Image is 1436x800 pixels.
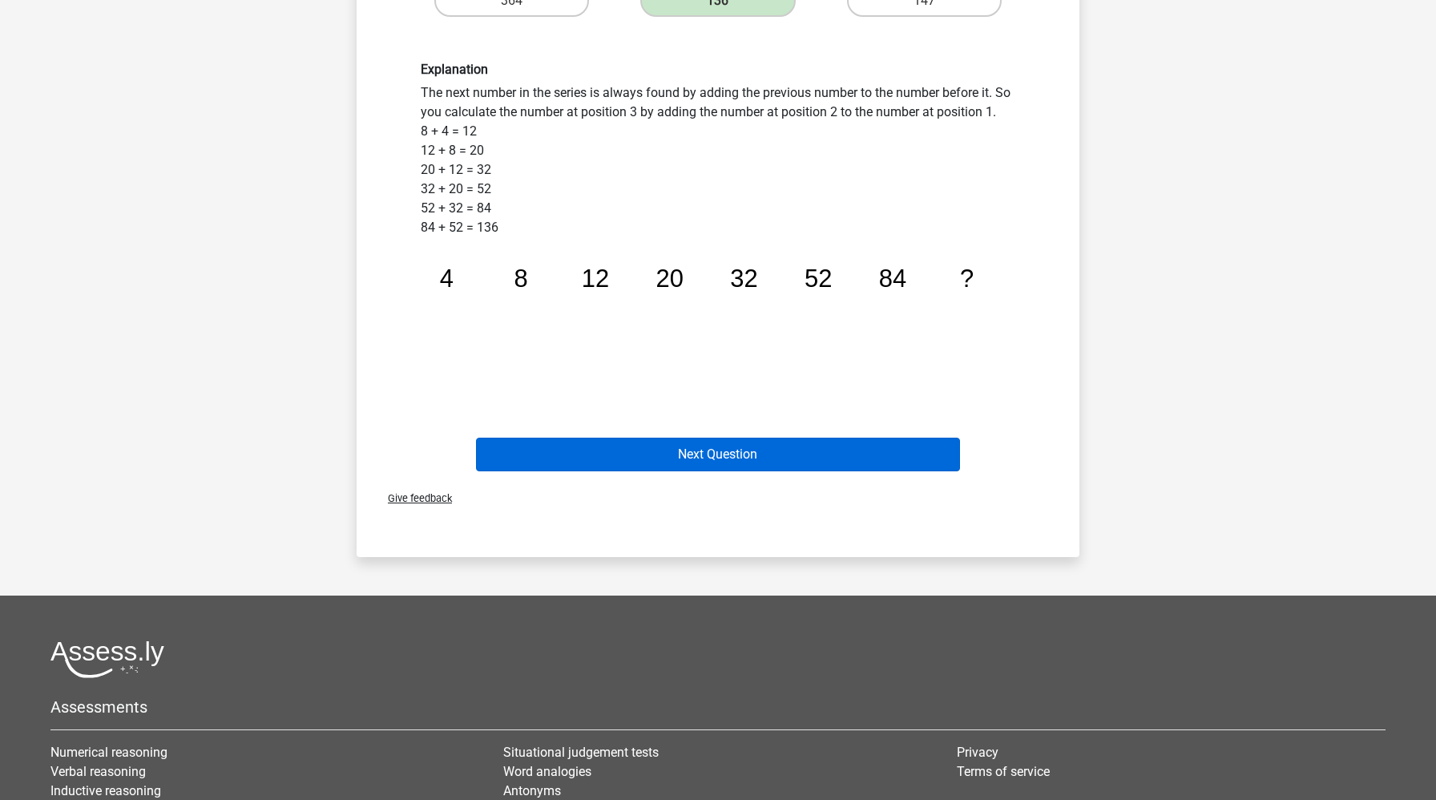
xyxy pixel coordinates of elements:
[375,492,452,504] span: Give feedback
[656,265,684,293] tspan: 20
[50,764,146,779] a: Verbal reasoning
[503,764,591,779] a: Word analogies
[957,764,1050,779] a: Terms of service
[440,265,454,293] tspan: 4
[879,265,906,293] tspan: 84
[50,783,161,798] a: Inductive reasoning
[409,62,1027,386] div: The next number in the series is always found by adding the previous number to the number before ...
[582,265,609,293] tspan: 12
[421,62,1015,77] h6: Explanation
[476,438,961,471] button: Next Question
[805,265,832,293] tspan: 52
[50,640,164,678] img: Assessly logo
[514,265,528,293] tspan: 8
[50,745,167,760] a: Numerical reasoning
[503,783,561,798] a: Antonyms
[503,745,659,760] a: Situational judgement tests
[957,745,998,760] a: Privacy
[50,697,1386,717] h5: Assessments
[960,265,974,293] tspan: ?
[730,265,757,293] tspan: 32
